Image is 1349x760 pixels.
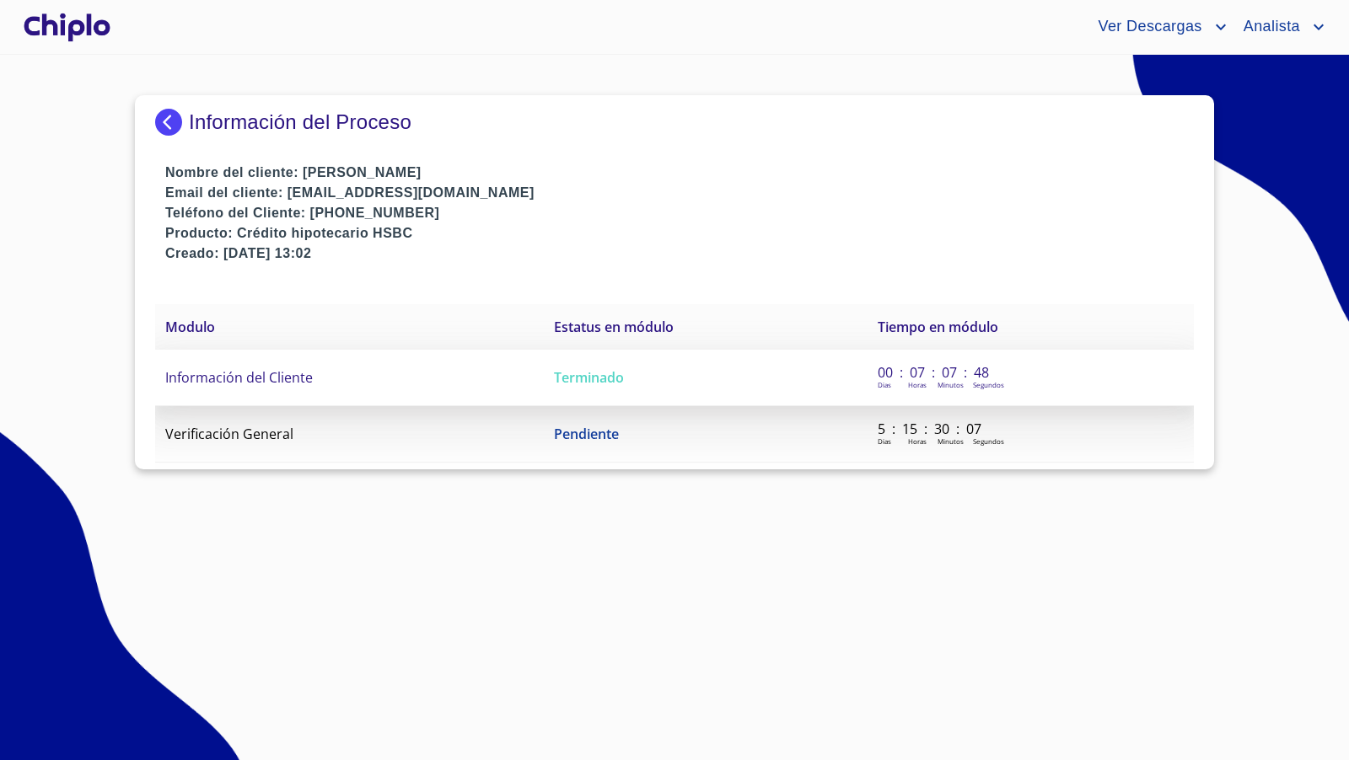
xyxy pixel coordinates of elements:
span: Modulo [165,318,215,336]
p: Horas [908,436,927,446]
div: Información del Proceso [155,109,1194,136]
span: Terminado [554,368,624,387]
span: Estatus en módulo [554,318,674,336]
p: Información del Proceso [189,110,411,134]
p: Minutos [938,436,964,446]
p: Dias [878,436,891,446]
button: account of current user [1085,13,1230,40]
span: Tiempo en módulo [878,318,998,336]
p: Teléfono del Cliente: [PHONE_NUMBER] [165,203,1194,223]
span: Analista [1231,13,1309,40]
span: Ver Descargas [1085,13,1210,40]
img: Docupass spot blue [155,109,189,136]
p: 5 : 15 : 30 : 07 [878,420,992,438]
span: Pendiente [554,425,619,443]
span: Verificación General [165,425,293,443]
p: Segundos [973,436,1004,446]
p: Dias [878,380,891,389]
p: Minutos [938,380,964,389]
span: Información del Cliente [165,368,313,387]
p: Nombre del cliente: [PERSON_NAME] [165,163,1194,183]
p: Email del cliente: [EMAIL_ADDRESS][DOMAIN_NAME] [165,183,1194,203]
p: Creado: [DATE] 13:02 [165,244,1194,264]
button: account of current user [1231,13,1329,40]
p: Producto: Crédito hipotecario HSBC [165,223,1194,244]
p: Horas [908,380,927,389]
p: Segundos [973,380,1004,389]
p: 00 : 07 : 07 : 48 [878,363,992,382]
